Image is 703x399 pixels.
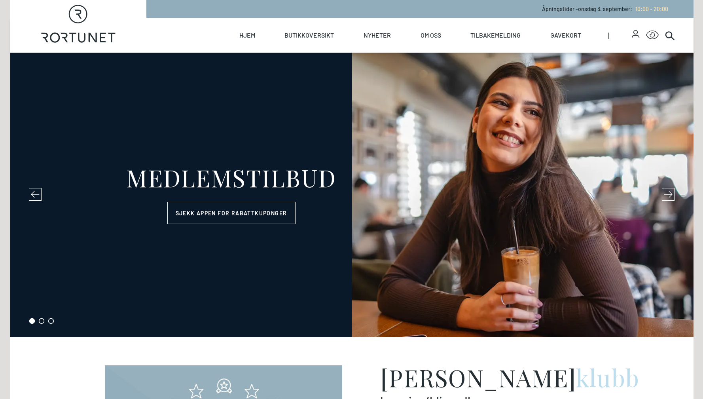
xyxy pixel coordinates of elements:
[550,18,581,53] a: Gavekort
[542,5,668,13] p: Åpningstider - onsdag 3. september :
[10,53,694,337] section: carousel-slider
[646,29,659,42] button: Open Accessibility Menu
[608,18,632,53] span: |
[635,6,668,12] span: 10:00 - 20:00
[421,18,441,53] a: Om oss
[10,53,694,337] div: slide 1 of 3
[239,18,255,53] a: Hjem
[380,365,608,389] h2: [PERSON_NAME]
[470,18,521,53] a: Tilbakemelding
[167,202,296,224] a: Sjekk appen for rabattkuponger
[632,6,668,12] a: 10:00 - 20:00
[576,361,640,393] span: klubb
[364,18,391,53] a: Nyheter
[126,165,336,189] div: MEDLEMSTILBUD
[284,18,334,53] a: Butikkoversikt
